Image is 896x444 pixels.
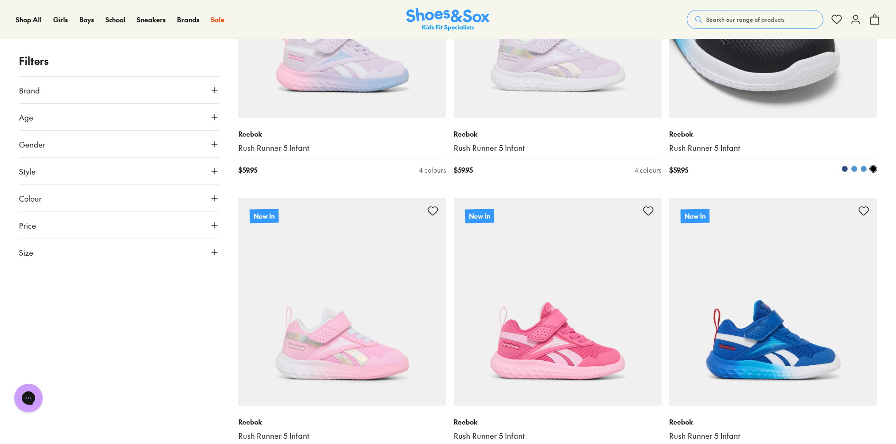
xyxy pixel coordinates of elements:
span: Girls [53,15,68,24]
span: Size [19,247,33,258]
p: Reebok [454,129,662,139]
a: New In [454,198,662,406]
iframe: Gorgias live chat messenger [9,380,47,416]
a: Sneakers [137,15,166,25]
a: Shoes & Sox [406,8,490,31]
button: Search our range of products [687,10,823,29]
a: Boys [79,15,94,25]
a: Girls [53,15,68,25]
span: Age [19,111,33,123]
p: Filters [19,53,219,69]
button: Age [19,104,219,130]
span: Boys [79,15,94,24]
span: Style [19,166,36,177]
img: SNS_Logo_Responsive.svg [406,8,490,31]
span: Brands [177,15,199,24]
a: Sale [211,15,224,25]
p: Reebok [238,417,446,427]
a: Rush Runner 5 Infant [669,431,877,441]
span: $ 59.95 [454,165,473,175]
button: Price [19,212,219,239]
p: Reebok [669,129,877,139]
a: New In [238,198,446,406]
a: New In [669,198,877,406]
p: New In [681,209,709,223]
span: Sneakers [137,15,166,24]
p: New In [465,209,494,223]
span: Search our range of products [706,15,784,24]
span: Shop All [16,15,42,24]
span: Sale [211,15,224,24]
a: School [105,15,125,25]
a: Shop All [16,15,42,25]
span: Price [19,220,36,231]
span: $ 59.95 [238,165,257,175]
p: Reebok [454,417,662,427]
button: Colour [19,185,219,212]
a: Brands [177,15,199,25]
button: Size [19,239,219,266]
a: Rush Runner 5 Infant [238,143,446,153]
div: 4 colours [635,165,662,175]
span: Brand [19,84,40,96]
span: School [105,15,125,24]
span: Gender [19,139,46,150]
a: Rush Runner 5 Infant [238,431,446,441]
button: Gender [19,131,219,157]
p: Reebok [669,417,877,427]
a: Rush Runner 5 Infant [669,143,877,153]
a: Rush Runner 5 Infant [454,143,662,153]
button: Brand [19,77,219,103]
button: Style [19,158,219,185]
p: Reebok [238,129,446,139]
a: Rush Runner 5 Infant [454,431,662,441]
span: Colour [19,193,42,204]
p: New In [250,209,279,223]
div: 4 colours [419,165,446,175]
span: $ 59.95 [669,165,688,175]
